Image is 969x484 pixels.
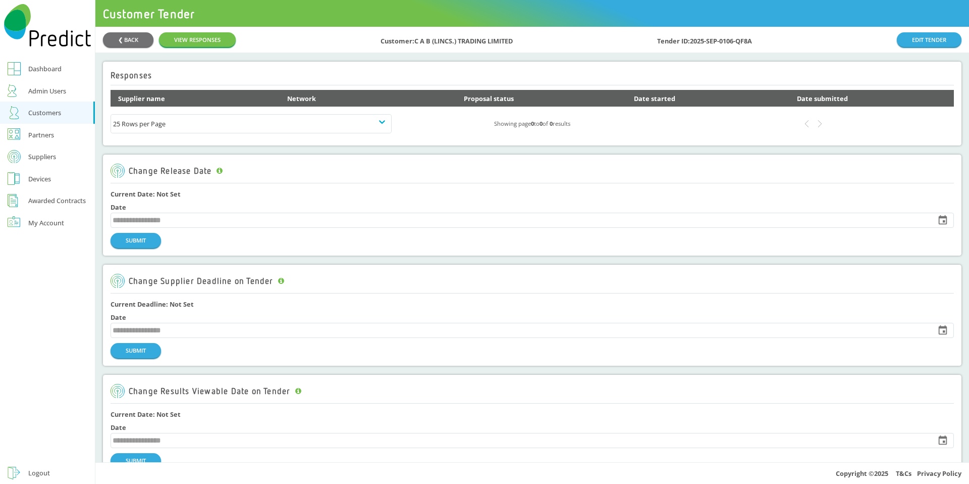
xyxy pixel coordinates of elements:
div: Date started [585,92,724,105]
div: Change Supplier Deadline on Tender [111,274,285,288]
div: Admin Users [28,85,66,97]
h4: Date [111,424,954,431]
div: Logout [28,467,50,479]
button: Choose date [933,431,953,451]
a: VIEW RESPONSES [159,32,236,47]
h1: Current Date: Not Set [111,408,954,420]
div: 25 Rows per Page [113,118,389,130]
b: 0 [531,120,534,127]
h4: Date [111,314,954,321]
h2: Responses [111,71,152,80]
a: EDIT TENDER [897,32,961,47]
div: Proposal status [407,92,570,105]
div: Network [287,92,392,105]
button: SUBMIT [111,343,161,358]
button: SUBMIT [111,453,161,468]
h1: Current Date: Not Set [111,188,954,200]
div: Supplier name [118,92,273,105]
a: T&Cs [896,469,911,478]
img: Predict Mobile [4,4,91,46]
div: Awarded Contracts [28,195,86,207]
div: Change Release Date [111,164,223,178]
b: 0 [540,120,543,127]
div: Partners [28,129,54,141]
div: Tender ID: 2025-SEP-0106-QF8A [657,32,752,47]
div: Suppliers [28,151,56,163]
div: Devices [28,173,51,185]
div: Customer: C A B (LINCS.) TRADING LIMITED [381,32,513,47]
div: Change Results Viewable Date on Tender [111,384,301,399]
div: Dashboard [28,63,62,75]
div: My Account [28,217,64,229]
h1: Current Deadline: Not Set [111,298,954,310]
div: Showing page to of results [392,118,673,130]
div: Customers [28,107,61,119]
h4: Date [111,204,954,211]
a: Privacy Policy [917,469,961,478]
div: Date submitted [739,92,905,105]
b: 0 [550,120,553,127]
button: Choose date [933,211,953,230]
button: ❮ BACK [103,32,153,47]
button: Choose date [933,321,953,341]
button: SUBMIT [111,233,161,248]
